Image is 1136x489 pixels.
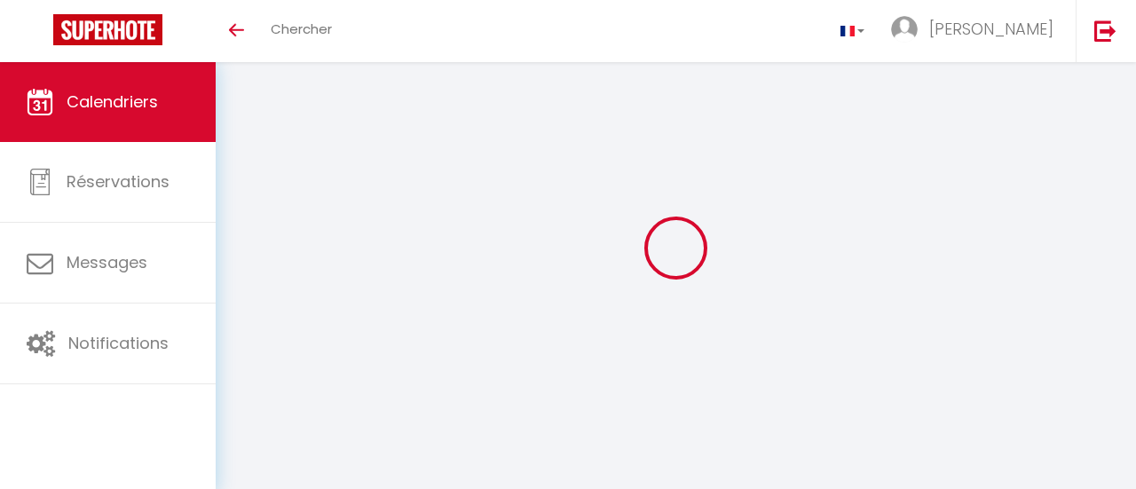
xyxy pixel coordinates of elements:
span: Messages [67,251,147,273]
span: Calendriers [67,91,158,113]
img: Super Booking [53,14,162,45]
span: Chercher [271,20,332,38]
span: Réservations [67,170,170,193]
img: ... [891,16,918,43]
img: logout [1094,20,1116,42]
span: [PERSON_NAME] [929,18,1053,40]
span: Notifications [68,332,169,354]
